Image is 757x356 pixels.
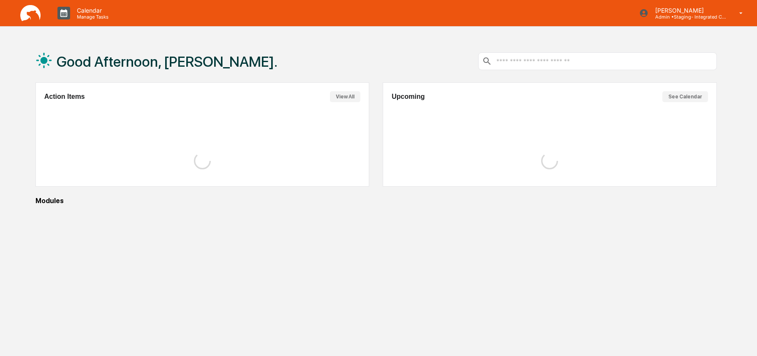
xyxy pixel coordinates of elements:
[35,197,717,205] div: Modules
[648,14,727,20] p: Admin • Staging- Integrated Compliance Advisors
[648,7,727,14] p: [PERSON_NAME]
[44,93,85,101] h2: Action Items
[57,53,278,70] h1: Good Afternoon, [PERSON_NAME].
[662,91,708,102] button: See Calendar
[70,14,113,20] p: Manage Tasks
[330,91,360,102] button: View All
[70,7,113,14] p: Calendar
[20,5,41,22] img: logo
[392,93,425,101] h2: Upcoming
